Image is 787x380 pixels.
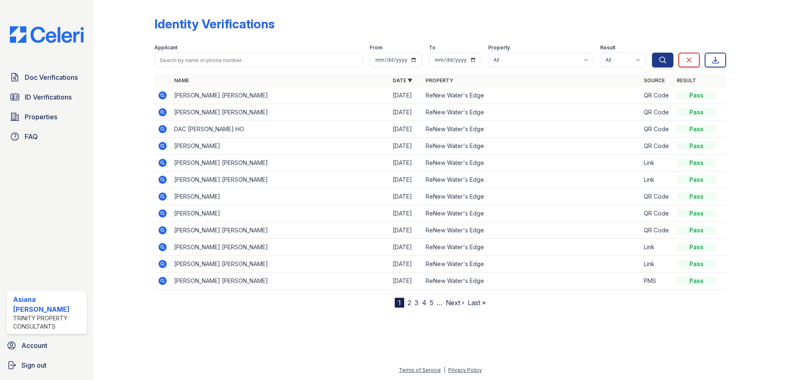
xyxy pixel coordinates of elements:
td: [DATE] [389,222,422,239]
a: Doc Verifications [7,69,87,86]
div: Asiana [PERSON_NAME] [13,294,84,314]
td: ReNew Water's Edge [422,239,641,256]
td: ReNew Water's Edge [422,171,641,188]
td: [DATE] [389,155,422,171]
img: CE_Logo_Blue-a8612792a0a2168367f1c8372b55b34899dd931a85d93a1a3d3e32e68fde9ad4.png [3,26,90,43]
div: Pass [677,91,716,100]
td: QR Code [640,87,673,104]
td: [DATE] [389,87,422,104]
div: Pass [677,142,716,150]
div: | [444,367,445,373]
div: Pass [677,243,716,251]
td: ReNew Water's Edge [422,87,641,104]
div: Pass [677,159,716,167]
td: QR Code [640,205,673,222]
td: [DATE] [389,121,422,138]
td: Link [640,239,673,256]
div: Pass [677,209,716,218]
div: 1 [395,298,404,308]
div: Pass [677,176,716,184]
td: [PERSON_NAME] [171,205,389,222]
td: ReNew Water's Edge [422,256,641,273]
span: … [437,298,442,308]
div: Pass [677,260,716,268]
td: [PERSON_NAME] [PERSON_NAME] [171,155,389,171]
label: Property [488,44,510,51]
td: [PERSON_NAME] [PERSON_NAME] [171,239,389,256]
td: [DATE] [389,171,422,188]
td: ReNew Water's Edge [422,155,641,171]
a: Next › [446,299,464,307]
div: Pass [677,108,716,116]
a: Result [677,77,696,83]
div: Pass [677,277,716,285]
td: QR Code [640,138,673,155]
a: Terms of Service [399,367,441,373]
td: [DATE] [389,273,422,290]
td: [PERSON_NAME] [PERSON_NAME] [171,87,389,104]
a: FAQ [7,128,87,145]
a: 2 [407,299,411,307]
label: From [370,44,382,51]
td: [PERSON_NAME] [PERSON_NAME] [171,171,389,188]
td: QR Code [640,188,673,205]
td: QR Code [640,222,673,239]
span: ID Verifications [25,92,72,102]
div: Pass [677,125,716,133]
td: Link [640,171,673,188]
td: DAC [PERSON_NAME] HO [171,121,389,138]
a: Privacy Policy [448,367,482,373]
span: Doc Verifications [25,72,78,82]
a: Last » [468,299,486,307]
td: [PERSON_NAME] [PERSON_NAME] [171,222,389,239]
div: Pass [677,192,716,201]
td: [PERSON_NAME] [171,138,389,155]
a: Account [3,337,90,354]
td: [DATE] [389,205,422,222]
td: Link [640,155,673,171]
label: To [429,44,435,51]
span: FAQ [25,132,38,141]
td: [DATE] [389,138,422,155]
label: Result [600,44,615,51]
div: Trinity Property Consultants [13,314,84,331]
td: ReNew Water's Edge [422,138,641,155]
a: ID Verifications [7,89,87,105]
td: ReNew Water's Edge [422,121,641,138]
td: [DATE] [389,239,422,256]
td: [DATE] [389,256,422,273]
a: 5 [430,299,433,307]
td: ReNew Water's Edge [422,205,641,222]
a: Sign out [3,357,90,373]
td: ReNew Water's Edge [422,273,641,290]
a: Source [644,77,665,83]
a: Properties [7,109,87,125]
a: Name [174,77,189,83]
td: [PERSON_NAME] [PERSON_NAME] [171,104,389,121]
input: Search by name or phone number [154,53,363,67]
td: QR Code [640,121,673,138]
td: QR Code [640,104,673,121]
span: Sign out [21,360,47,370]
td: ReNew Water's Edge [422,104,641,121]
td: [PERSON_NAME] [PERSON_NAME] [171,256,389,273]
td: [PERSON_NAME] [PERSON_NAME] [171,273,389,290]
a: Property [426,77,453,83]
a: 3 [414,299,419,307]
span: Properties [25,112,57,122]
span: Account [21,341,47,350]
td: [PERSON_NAME] [171,188,389,205]
div: Identity Verifications [154,16,275,31]
a: Date ▼ [393,77,412,83]
td: ReNew Water's Edge [422,188,641,205]
a: 4 [422,299,426,307]
td: [DATE] [389,188,422,205]
label: Applicant [154,44,177,51]
div: Pass [677,226,716,234]
td: ReNew Water's Edge [422,222,641,239]
td: Link [640,256,673,273]
td: PMS [640,273,673,290]
td: [DATE] [389,104,422,121]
